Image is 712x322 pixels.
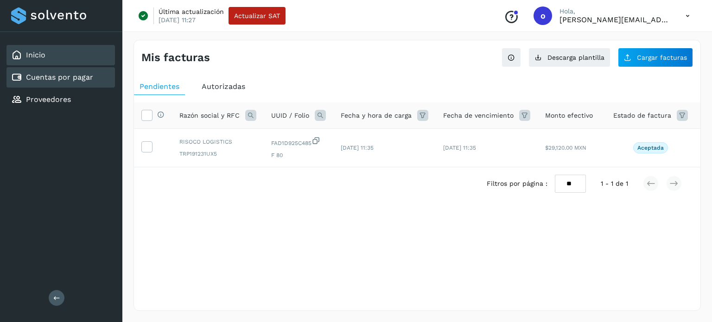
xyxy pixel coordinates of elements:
[618,48,693,67] button: Cargar facturas
[179,111,240,120] span: Razón social y RFC
[229,7,286,25] button: Actualizar SAT
[141,51,210,64] h4: Mis facturas
[6,45,115,65] div: Inicio
[179,138,256,146] span: RISOCO LOGISTICS
[601,179,628,189] span: 1 - 1 de 1
[159,7,224,16] p: Última actualización
[637,54,687,61] span: Cargar facturas
[6,67,115,88] div: Cuentas por pagar
[26,73,93,82] a: Cuentas por pagar
[341,111,412,120] span: Fecha y hora de carga
[559,7,671,15] p: Hola,
[26,51,45,59] a: Inicio
[545,145,586,151] span: $29,120.00 MXN
[271,111,309,120] span: UUID / Folio
[637,145,664,151] p: Aceptada
[159,16,196,24] p: [DATE] 11:27
[271,151,326,159] span: F 80
[271,136,326,147] span: FAD1D925C485
[443,111,514,120] span: Fecha de vencimiento
[26,95,71,104] a: Proveedores
[547,54,604,61] span: Descarga plantilla
[6,89,115,110] div: Proveedores
[443,145,476,151] span: [DATE] 11:35
[559,15,671,24] p: orlando@rfllogistics.com.mx
[234,13,280,19] span: Actualizar SAT
[613,111,671,120] span: Estado de factura
[202,82,245,91] span: Autorizadas
[545,111,593,120] span: Monto efectivo
[487,179,547,189] span: Filtros por página :
[341,145,374,151] span: [DATE] 11:35
[179,150,256,158] span: TRP191231UX5
[140,82,179,91] span: Pendientes
[528,48,610,67] button: Descarga plantilla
